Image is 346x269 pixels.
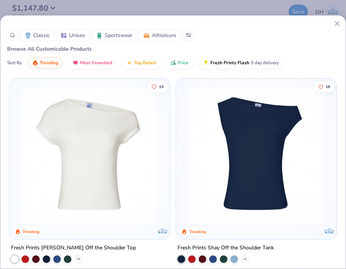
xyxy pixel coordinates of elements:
span: 18 [326,85,330,89]
img: Unisex [61,32,67,39]
img: 89f4990a-e188-452c-92a7-dc547f941a57 [162,86,308,224]
img: Sportswear [96,32,102,39]
button: SportswearSportswear [91,29,137,41]
button: Most Favorited [68,57,116,68]
span: Trending [40,60,58,66]
button: AthleisureAthleisure [139,29,181,41]
span: + 6 [76,257,80,261]
span: 15 [159,85,164,89]
span: Browse All Customizable Products [0,45,92,53]
button: Sort Popup Button [182,29,195,41]
button: Fresh Prints Flash5 day delivery [199,57,283,68]
span: Fresh Prints Flash [210,60,249,66]
span: Most Favorited [80,60,112,66]
span: + 6 [243,257,247,261]
button: UnisexUnisex [56,29,90,41]
button: Price [166,57,193,68]
img: most_fav.gif [73,60,79,66]
div: Fresh Prints [PERSON_NAME] Off the Shoulder Top [11,243,136,253]
span: Sportswear [105,31,132,39]
button: Like [148,82,167,92]
span: Price [178,60,188,66]
img: a1c94bf0-cbc2-4c5c-96ec-cab3b8502a7f [17,86,162,224]
img: trending.gif [32,60,38,66]
img: TopRated.gif [127,60,133,66]
img: 5716b33b-ee27-473a-ad8a-9b8687048459 [184,86,329,224]
button: Top Rated [122,57,160,68]
img: Classic [25,32,31,39]
button: Like [314,82,334,92]
span: Classic [33,31,49,39]
img: flash.gif [203,60,209,66]
span: 5 day delivery [251,59,279,67]
div: Sort By [7,59,22,66]
div: Fresh Prints Shay Off the Shoulder Tank [178,243,274,253]
button: ClassicClassic [20,29,54,41]
button: Trending [28,57,62,68]
span: Unisex [69,31,85,39]
span: Top Rated [134,60,156,66]
img: Athleisure [144,32,150,39]
span: Athleisure [152,31,176,39]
